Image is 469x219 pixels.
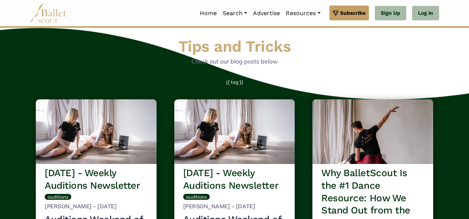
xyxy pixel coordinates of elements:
a: Resources [283,6,323,21]
a: Advertise [250,6,283,21]
img: gem.svg [333,9,339,17]
img: header_image.img [174,99,295,164]
img: header_image.img [36,99,157,164]
a: Sign Up [375,6,406,21]
h3: [DATE] - Weekly Auditions Newsletter [183,167,286,192]
a: Search [220,6,250,21]
span: {{ tag }} [226,79,243,85]
span: auditions [48,194,68,200]
a: Home [197,6,220,21]
h5: [PERSON_NAME] - [DATE] [45,203,148,211]
a: Log In [412,6,439,21]
img: header_image.img [312,99,433,164]
span: auditions [186,194,207,200]
h5: [PERSON_NAME] - [DATE] [183,203,286,211]
h1: Tips and Tricks [33,37,436,57]
a: Subscribe [329,6,369,20]
span: Subscribe [340,9,366,17]
h3: [DATE] - Weekly Auditions Newsletter [45,167,148,192]
p: Check out our blog posts below [33,57,436,66]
